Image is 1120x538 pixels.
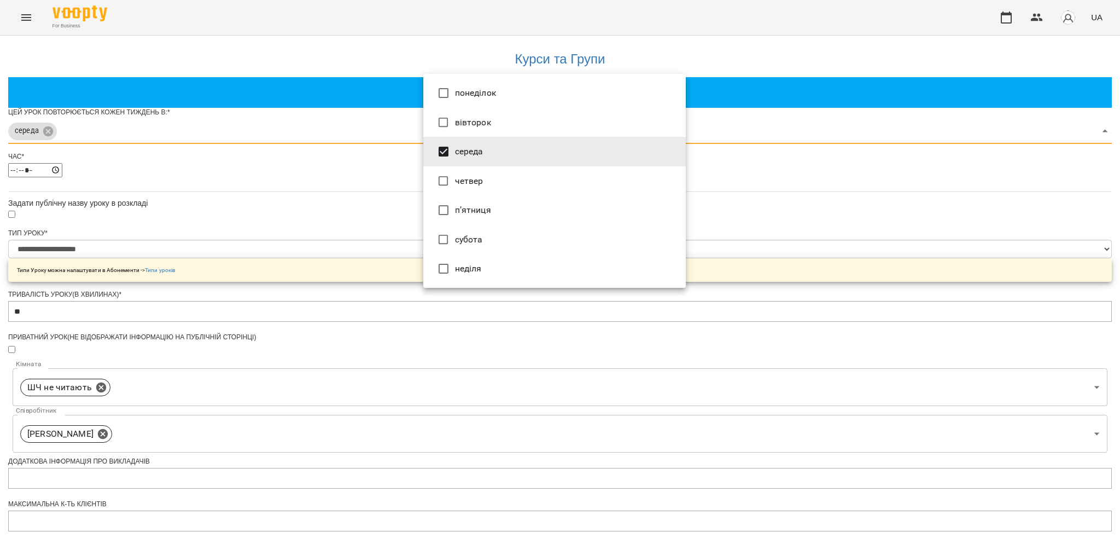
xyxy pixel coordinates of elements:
li: четвер [423,166,686,196]
li: середа [423,137,686,166]
li: субота [423,225,686,254]
li: вівторок [423,108,686,137]
li: неділя [423,254,686,284]
li: понеділок [423,78,686,108]
li: п’ятниця [423,195,686,225]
